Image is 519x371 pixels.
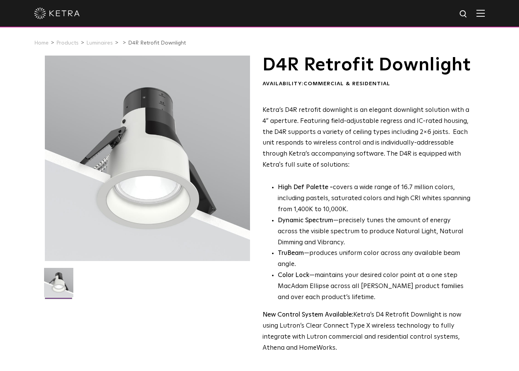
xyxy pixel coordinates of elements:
span: Commercial & Residential [304,81,390,86]
p: Ketra’s D4 Retrofit Downlight is now using Lutron’s Clear Connect Type X wireless technology to f... [263,310,472,354]
a: Luminaires [86,40,113,46]
strong: Color Lock [278,272,309,279]
a: D4R Retrofit Downlight [128,40,186,46]
li: —produces uniform color across any available beam angle. [278,248,472,270]
p: covers a wide range of 16.7 million colors, including pastels, saturated colors and high CRI whit... [278,182,472,215]
img: D4R Retrofit Downlight [44,268,73,303]
img: ketra-logo-2019-white [34,8,80,19]
div: Availability: [263,80,472,88]
img: Hamburger%20Nav.svg [476,10,485,17]
strong: Dynamic Spectrum [278,217,333,224]
a: Home [34,40,49,46]
p: Ketra’s D4R retrofit downlight is an elegant downlight solution with a 4” aperture. Featuring fie... [263,105,472,171]
strong: New Control System Available: [263,312,353,318]
strong: TruBeam [278,250,304,256]
a: Products [56,40,79,46]
li: —precisely tunes the amount of energy across the visible spectrum to produce Natural Light, Natur... [278,215,472,248]
h1: D4R Retrofit Downlight [263,56,472,75]
li: —maintains your desired color point at a one step MacAdam Ellipse across all [PERSON_NAME] produc... [278,270,472,303]
img: search icon [459,10,468,19]
strong: High Def Palette - [278,184,333,191]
